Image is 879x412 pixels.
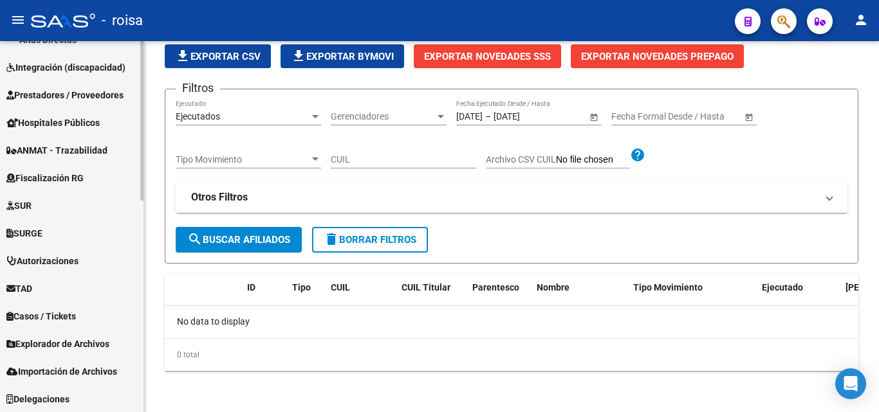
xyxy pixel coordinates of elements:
mat-icon: file_download [175,48,190,64]
button: Exportar Novedades SSS [414,44,561,68]
button: Buscar Afiliados [176,227,302,253]
input: Fecha inicio [611,111,658,122]
div: 0 total [165,339,858,371]
mat-expansion-panel-header: Otros Filtros [176,182,847,213]
span: Archivo CSV CUIL [486,154,556,165]
datatable-header-cell: CUIL [326,274,396,316]
mat-icon: help [630,147,645,163]
datatable-header-cell: Tipo [287,274,326,316]
span: Parentesco [472,282,519,292]
span: Importación de Archivos [6,364,117,379]
datatable-header-cell: Tipo Movimiento [628,274,757,316]
button: Exportar Bymovi [281,44,404,68]
strong: Otros Filtros [191,190,248,204]
span: Explorador de Archivos [6,337,109,351]
datatable-header-cell: Nombre [532,274,628,316]
span: ANMAT - Trazabilidad [6,143,107,157]
span: Tipo [292,282,311,292]
span: Gerenciadores [331,111,435,122]
datatable-header-cell: Ejecutado [757,274,840,316]
input: Fecha fin [669,111,732,122]
span: Autorizaciones [6,254,79,268]
span: Tipo Movimiento [176,154,310,165]
span: Exportar CSV [175,51,261,62]
span: Exportar Novedades SSS [424,51,551,62]
span: TAD [6,282,32,296]
input: Fecha inicio [456,111,483,122]
span: Ejecutados [176,111,220,121]
span: Prestadores / Proveedores [6,88,124,102]
div: No data to display [165,306,858,338]
span: SURGE [6,226,42,240]
div: Open Intercom Messenger [835,368,866,399]
span: CUIL [331,282,350,292]
span: CUIL Titular [402,282,450,292]
span: Nombre [537,282,569,292]
span: Fiscalización RG [6,171,84,185]
span: ID [247,282,255,292]
mat-icon: file_download [291,48,306,64]
datatable-header-cell: CUIL Titular [396,274,467,316]
span: Exportar Novedades Prepago [581,51,734,62]
span: Buscar Afiliados [187,234,290,246]
h3: Filtros [176,79,220,97]
span: Casos / Tickets [6,309,76,323]
span: Hospitales Públicos [6,116,100,130]
input: Archivo CSV CUIL [556,154,630,166]
button: Borrar Filtros [312,227,428,253]
datatable-header-cell: Parentesco [467,274,532,316]
input: Fecha fin [494,111,557,122]
span: – [485,111,491,122]
mat-icon: search [187,231,203,247]
mat-icon: person [853,12,869,28]
mat-icon: menu [10,12,26,28]
span: Delegaciones [6,392,69,406]
button: Exportar Novedades Prepago [571,44,744,68]
span: Exportar Bymovi [291,51,394,62]
span: Ejecutado [762,282,803,292]
span: Borrar Filtros [324,234,416,246]
button: Open calendar [587,110,600,123]
span: - roisa [102,6,143,35]
span: Tipo Movimiento [633,282,703,292]
datatable-header-cell: ID [242,274,287,316]
button: Open calendar [742,110,755,123]
button: Exportar CSV [165,44,271,68]
mat-icon: delete [324,231,339,247]
span: SUR [6,199,32,213]
span: Integración (discapacidad) [6,60,125,75]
